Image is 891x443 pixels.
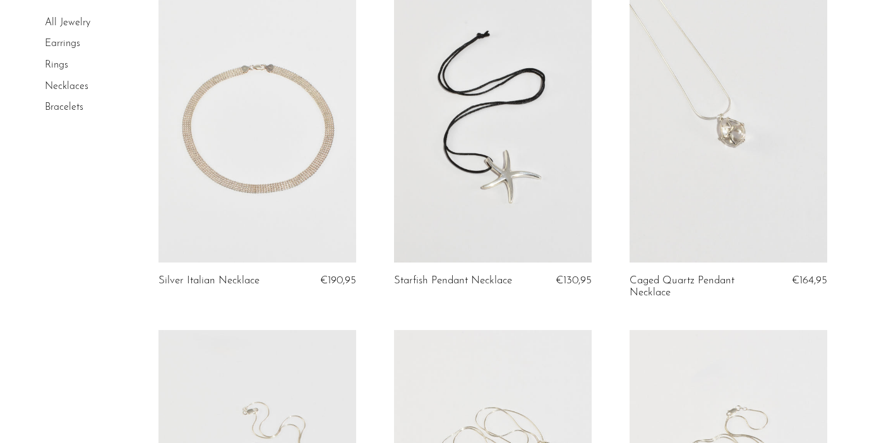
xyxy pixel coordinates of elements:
a: All Jewelry [45,18,90,28]
span: €190,95 [320,275,356,286]
a: Caged Quartz Pendant Necklace [630,275,760,298]
a: Silver Italian Necklace [158,275,260,286]
a: Earrings [45,39,80,49]
a: Starfish Pendant Necklace [394,275,512,286]
span: €130,95 [556,275,592,286]
a: Rings [45,60,68,70]
a: Bracelets [45,102,83,112]
span: €164,95 [792,275,827,286]
a: Necklaces [45,81,88,92]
